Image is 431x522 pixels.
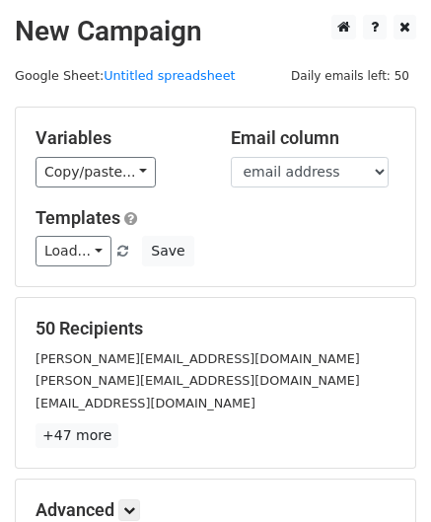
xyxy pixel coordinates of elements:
small: [PERSON_NAME][EMAIL_ADDRESS][DOMAIN_NAME] [36,351,360,366]
a: Untitled spreadsheet [104,68,235,83]
a: Templates [36,207,120,228]
a: Daily emails left: 50 [284,68,416,83]
h5: Email column [231,127,396,149]
button: Save [142,236,193,266]
h5: Variables [36,127,201,149]
a: Load... [36,236,111,266]
h5: 50 Recipients [36,318,395,339]
small: [EMAIL_ADDRESS][DOMAIN_NAME] [36,396,255,410]
a: +47 more [36,423,118,448]
small: Google Sheet: [15,68,236,83]
small: [PERSON_NAME][EMAIL_ADDRESS][DOMAIN_NAME] [36,373,360,388]
a: Copy/paste... [36,157,156,187]
h5: Advanced [36,499,395,521]
h2: New Campaign [15,15,416,48]
span: Daily emails left: 50 [284,65,416,87]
